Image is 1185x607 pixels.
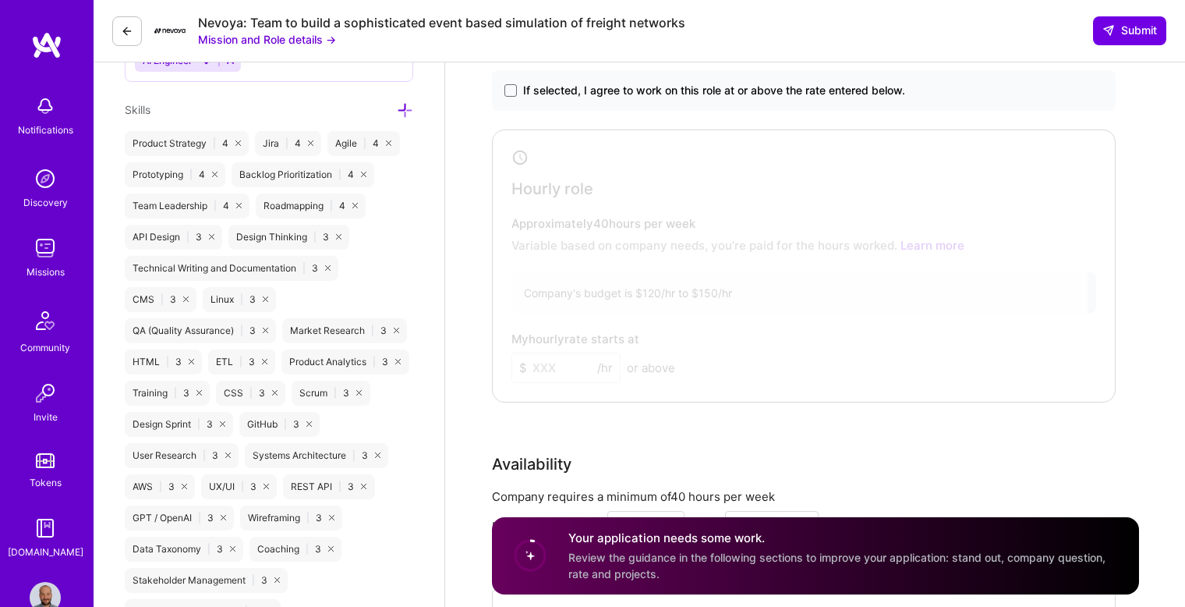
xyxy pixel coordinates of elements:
[1093,16,1166,44] button: Submit
[203,287,276,312] div: Linux 3
[225,453,231,458] i: icon Close
[30,378,61,409] img: Invite
[1102,24,1115,37] i: icon SendLight
[523,83,905,98] span: If selected, I agree to work on this role at or above the rate entered below.
[330,200,333,212] span: |
[285,137,288,150] span: |
[306,421,312,427] i: icon Close
[306,512,310,524] span: |
[1102,23,1157,38] span: Submit
[27,302,64,339] img: Community
[375,453,380,458] i: icon Close
[263,296,268,302] i: icon Close
[30,233,61,264] img: teamwork
[352,449,355,462] span: |
[264,484,269,489] i: icon Close
[249,537,341,562] div: Coaching 3
[232,162,374,187] div: Backlog Prioritization 4
[308,140,313,146] i: icon Close
[236,203,242,208] i: icon Close
[159,481,162,493] span: |
[154,28,186,34] img: Company Logo
[352,203,358,208] i: icon Close
[30,91,61,122] img: bell
[198,512,201,524] span: |
[255,131,321,156] div: Jira 4
[284,418,287,431] span: |
[245,443,388,468] div: Systems Architecture 3
[239,356,242,368] span: |
[125,474,195,499] div: AWS 3
[182,484,187,489] i: icon Close
[568,530,1120,546] h4: Your application needs some work.
[325,265,331,271] i: icon Close
[212,172,218,177] i: icon Close
[568,551,1105,580] span: Review the guidance in the following sections to improve your application: stand out, company que...
[216,381,285,406] div: CSS 3
[725,511,819,541] input: XX
[197,418,200,431] span: |
[329,515,334,520] i: icon Close
[262,359,267,364] i: icon Close
[292,381,370,406] div: Scrum 3
[20,339,70,356] div: Community
[240,506,342,531] div: Wireframing 3
[302,262,306,275] span: |
[27,264,65,280] div: Missions
[235,140,241,146] i: icon Close
[196,390,202,396] i: icon Close
[125,568,288,593] div: Stakeholder Management 3
[394,328,399,333] i: icon Close
[327,131,399,156] div: Agile 4
[214,200,217,212] span: |
[186,231,189,243] span: |
[125,381,210,406] div: Training 3
[198,15,685,31] div: Nevoya: Team to build a sophisticated event based simulation of freight networks
[198,31,336,48] button: Mission and Role details →
[125,412,233,437] div: Design Sprint 3
[228,225,349,250] div: Design Thinking 3
[125,318,276,343] div: QA (Quality Assurance) 3
[209,234,214,240] i: icon Close
[183,296,189,302] i: icon Close
[166,356,169,368] span: |
[207,543,210,556] span: |
[203,449,206,462] span: |
[23,194,68,211] div: Discovery
[230,546,235,552] i: icon Close
[272,390,278,396] i: icon Close
[239,412,320,437] div: GitHub 3
[282,318,407,343] div: Market Research 3
[30,513,61,544] img: guide book
[213,137,216,150] span: |
[395,359,401,364] i: icon Close
[125,103,150,116] span: Skills
[338,169,341,181] span: |
[249,387,253,399] span: |
[201,474,277,499] div: UX/UI 3
[492,453,571,476] div: Availability
[373,356,376,368] span: |
[125,162,225,187] div: Prototyping 4
[125,537,243,562] div: Data Taxonomy 3
[240,325,243,337] span: |
[361,484,366,489] i: icon Close
[306,543,309,556] span: |
[256,193,366,218] div: Roadmapping 4
[356,390,362,396] i: icon Close
[34,409,58,425] div: Invite
[30,163,61,194] img: discovery
[121,25,133,37] i: icon LeftArrowDark
[371,325,374,337] span: |
[189,359,194,364] i: icon Close
[240,293,243,306] span: |
[125,506,234,531] div: GPT / OpenAI 3
[263,328,268,333] i: icon Close
[338,481,341,493] span: |
[125,225,222,250] div: API Design 3
[125,256,338,281] div: Technical Writing and Documentation 3
[361,172,366,177] i: icon Close
[363,137,366,150] span: |
[492,488,1116,505] div: Company requires a minimum of 40 hours per week
[125,131,249,156] div: Product Strategy 4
